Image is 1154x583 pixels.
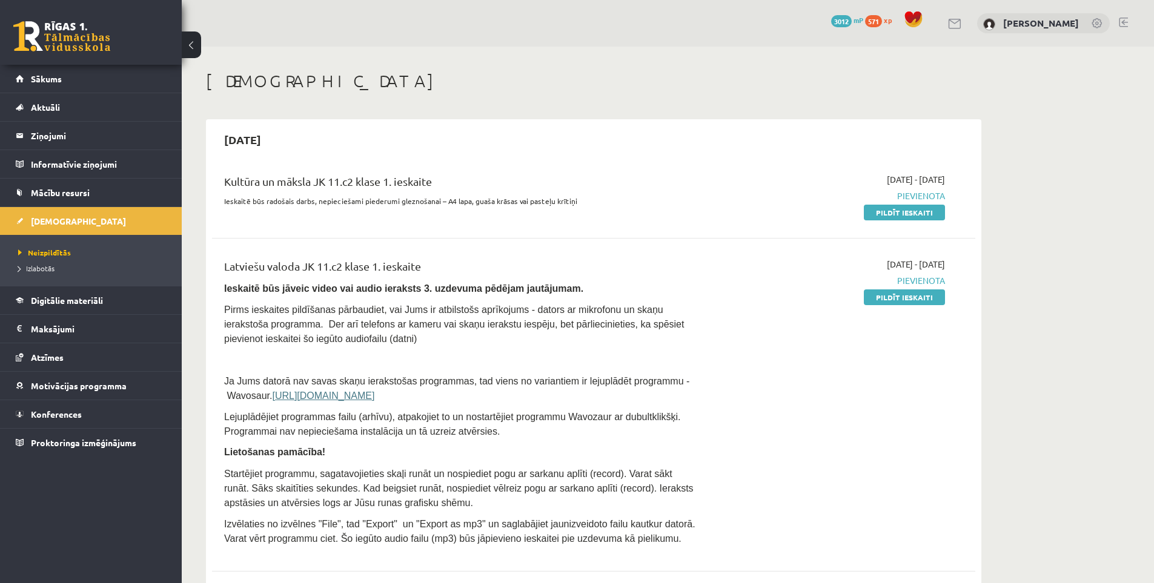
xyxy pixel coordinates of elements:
span: 3012 [831,15,852,27]
span: [DATE] - [DATE] [887,173,945,186]
a: [URL][DOMAIN_NAME] [272,390,374,401]
a: Konferences [16,400,167,428]
legend: Informatīvie ziņojumi [31,150,167,178]
a: Sākums [16,65,167,93]
span: Atzīmes [31,352,64,363]
span: Motivācijas programma [31,380,127,391]
a: Izlabotās [18,263,170,274]
span: Digitālie materiāli [31,295,103,306]
span: 571 [865,15,882,27]
span: Aktuāli [31,102,60,113]
span: Neizpildītās [18,248,71,257]
span: Pirms ieskaites pildīšanas pārbaudiet, vai Jums ir atbilstošs aprīkojums - dators ar mikrofonu un... [224,305,684,344]
a: Ziņojumi [16,122,167,150]
a: Aktuāli [16,93,167,121]
a: [DEMOGRAPHIC_DATA] [16,207,167,235]
div: Kultūra un māksla JK 11.c2 klase 1. ieskaite [224,173,698,196]
span: xp [884,15,892,25]
a: Motivācijas programma [16,372,167,400]
p: Ieskaitē būs radošais darbs, nepieciešami piederumi gleznošanai – A4 lapa, guaša krāsas vai paste... [224,196,698,206]
div: Latviešu valoda JK 11.c2 klase 1. ieskaite [224,258,698,280]
span: Konferences [31,409,82,420]
span: Pievienota [717,189,945,202]
span: Ja Jums datorā nav savas skaņu ierakstošas programmas, tad viens no variantiem ir lejuplādēt prog... [224,376,689,401]
span: Mācību resursi [31,187,90,198]
span: [DEMOGRAPHIC_DATA] [31,216,126,226]
a: Proktoringa izmēģinājums [16,429,167,456]
legend: Ziņojumi [31,122,167,150]
span: Lejuplādējiet programmas failu (arhīvu), atpakojiet to un nostartējiet programmu Wavozaur ar dubu... [224,412,681,436]
span: Lietošanas pamācība! [224,447,325,457]
h2: [DATE] [212,125,273,154]
a: 571 xp [865,15,898,25]
a: Pildīt ieskaiti [864,289,945,305]
span: Sākums [31,73,62,84]
span: [DATE] - [DATE] [887,258,945,271]
img: Rodrigo Skuja [983,18,995,30]
a: Rīgas 1. Tālmācības vidusskola [13,21,110,51]
span: Ieskaitē būs jāveic video vai audio ieraksts 3. uzdevuma pēdējam jautājumam. [224,283,583,294]
a: Atzīmes [16,343,167,371]
a: Informatīvie ziņojumi [16,150,167,178]
h1: [DEMOGRAPHIC_DATA] [206,71,981,91]
span: mP [854,15,863,25]
a: [PERSON_NAME] [1003,17,1079,29]
a: Maksājumi [16,315,167,343]
a: Neizpildītās [18,247,170,258]
span: Izvēlaties no izvēlnes "File", tad "Export" un "Export as mp3" un saglabājiet jaunizveidoto failu... [224,519,695,544]
span: Pievienota [717,274,945,287]
a: Pildīt ieskaiti [864,205,945,220]
a: Mācību resursi [16,179,167,206]
legend: Maksājumi [31,315,167,343]
span: Izlabotās [18,263,55,273]
span: Proktoringa izmēģinājums [31,437,136,448]
a: 3012 mP [831,15,863,25]
a: Digitālie materiāli [16,286,167,314]
span: Startējiet programmu, sagatavojieties skaļi runāt un nospiediet pogu ar sarkanu aplīti (record). ... [224,469,694,508]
